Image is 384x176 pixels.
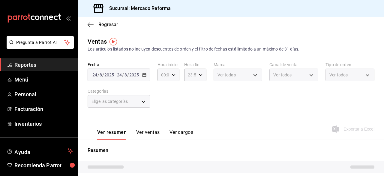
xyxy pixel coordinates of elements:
input: -- [92,73,97,77]
span: Elige las categorías [91,98,128,104]
h3: Sucursal: Mercado Reforma [104,5,171,12]
span: Personal [14,90,73,98]
label: Fecha [88,63,150,67]
label: Marca [214,63,262,67]
span: / [102,73,104,77]
input: ---- [104,73,114,77]
button: Ver cargos [169,129,193,140]
span: Menú [14,76,73,84]
label: Canal de venta [269,63,318,67]
div: navigation tabs [97,129,193,140]
span: Inventarios [14,120,73,128]
button: open_drawer_menu [66,16,71,20]
span: Regresar [98,22,118,27]
input: -- [117,73,122,77]
label: Hora fin [184,63,206,67]
span: / [97,73,99,77]
button: Ver resumen [97,129,127,140]
div: Los artículos listados no incluyen descuentos de orden y el filtro de fechas está limitado a un m... [88,46,374,52]
span: Ver todas [217,72,236,78]
span: - [115,73,116,77]
span: Ver todos [329,72,348,78]
span: / [122,73,124,77]
a: Pregunta a Parrot AI [4,44,74,50]
input: -- [124,73,127,77]
button: Pregunta a Parrot AI [7,36,74,49]
input: -- [99,73,102,77]
button: Ver ventas [136,129,160,140]
span: Pregunta a Parrot AI [16,39,64,46]
label: Tipo de orden [325,63,374,67]
label: Hora inicio [157,63,179,67]
span: / [127,73,129,77]
input: ---- [129,73,139,77]
span: Facturación [14,105,73,113]
label: Categorías [88,89,150,93]
img: Tooltip marker [109,38,117,45]
span: Reportes [14,61,73,69]
p: Resumen [88,147,374,154]
span: Ayuda [14,147,65,155]
span: Recomienda Parrot [14,161,73,169]
div: Ventas [88,37,107,46]
span: Ver todos [273,72,292,78]
button: Regresar [88,22,118,27]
